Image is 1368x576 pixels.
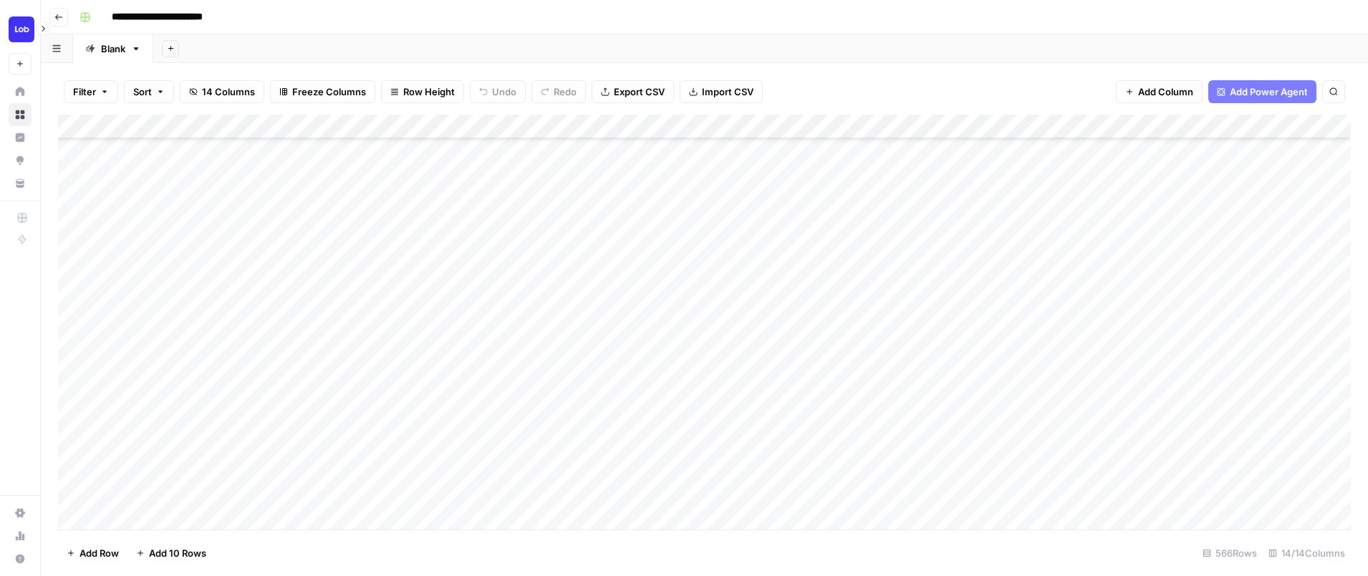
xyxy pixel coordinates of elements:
[80,546,119,560] span: Add Row
[1208,80,1316,103] button: Add Power Agent
[149,546,206,560] span: Add 10 Rows
[202,85,255,99] span: 14 Columns
[9,126,32,149] a: Insights
[64,80,118,103] button: Filter
[9,11,32,47] button: Workspace: Lob
[1263,542,1351,565] div: 14/14 Columns
[101,42,125,56] div: Blank
[403,85,455,99] span: Row Height
[270,80,375,103] button: Freeze Columns
[614,85,665,99] span: Export CSV
[9,80,32,103] a: Home
[1116,80,1203,103] button: Add Column
[9,524,32,547] a: Usage
[73,85,96,99] span: Filter
[292,85,366,99] span: Freeze Columns
[1230,85,1308,99] span: Add Power Agent
[9,149,32,172] a: Opportunities
[127,542,215,565] button: Add 10 Rows
[124,80,174,103] button: Sort
[1138,85,1193,99] span: Add Column
[680,80,763,103] button: Import CSV
[58,542,127,565] button: Add Row
[492,85,516,99] span: Undo
[180,80,264,103] button: 14 Columns
[9,172,32,195] a: Your Data
[470,80,526,103] button: Undo
[702,85,753,99] span: Import CSV
[554,85,577,99] span: Redo
[9,103,32,126] a: Browse
[73,34,153,63] a: Blank
[9,501,32,524] a: Settings
[9,16,34,42] img: Lob Logo
[592,80,674,103] button: Export CSV
[133,85,152,99] span: Sort
[9,547,32,570] button: Help + Support
[531,80,586,103] button: Redo
[1197,542,1263,565] div: 566 Rows
[381,80,464,103] button: Row Height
